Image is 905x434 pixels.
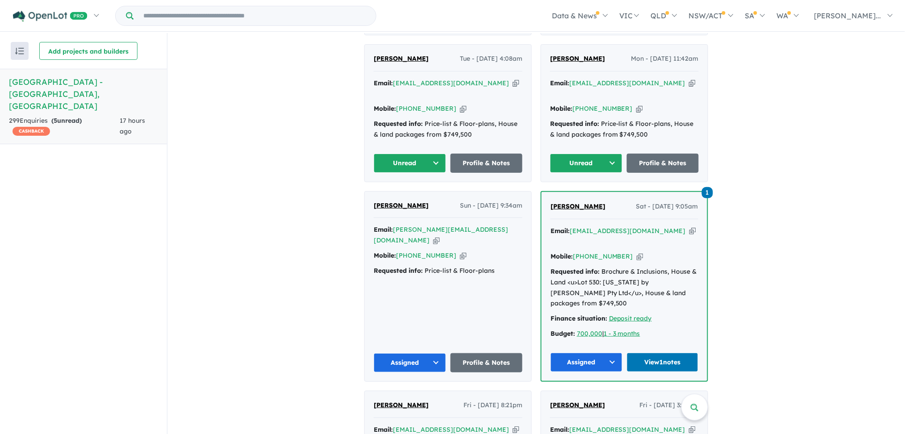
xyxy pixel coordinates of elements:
[374,225,393,234] strong: Email:
[513,79,519,88] button: Copy
[374,400,429,411] a: [PERSON_NAME]
[551,227,570,235] strong: Email:
[39,42,138,60] button: Add projects and builders
[374,401,429,409] span: [PERSON_NAME]
[569,79,685,87] a: [EMAIL_ADDRESS][DOMAIN_NAME]
[551,267,698,309] div: Brochure & Inclusions, House & Land <u>Lot 530: [US_STATE] by [PERSON_NAME] Pty Ltd</u>, House & ...
[374,154,446,173] button: Unread
[551,201,605,212] a: [PERSON_NAME]
[627,353,699,372] a: View1notes
[393,426,509,434] a: [EMAIL_ADDRESS][DOMAIN_NAME]
[569,426,685,434] a: [EMAIL_ADDRESS][DOMAIN_NAME]
[374,266,522,276] div: Price-list & Floor-plans
[689,79,696,88] button: Copy
[374,200,429,211] a: [PERSON_NAME]
[550,54,605,64] a: [PERSON_NAME]
[550,400,605,411] a: [PERSON_NAME]
[460,54,522,64] span: Tue - [DATE] 4:08am
[393,79,509,87] a: [EMAIL_ADDRESS][DOMAIN_NAME]
[374,119,522,140] div: Price-list & Floor-plans, House & land packages from $749,500
[433,236,440,245] button: Copy
[640,400,699,411] span: Fri - [DATE] 3:52pm
[374,104,396,113] strong: Mobile:
[13,11,88,22] img: Openlot PRO Logo White
[374,79,393,87] strong: Email:
[450,154,523,173] a: Profile & Notes
[551,330,575,338] strong: Budget:
[460,251,467,260] button: Copy
[374,353,446,372] button: Assigned
[702,186,713,198] a: 1
[551,267,600,275] strong: Requested info:
[13,127,50,136] span: CASHBACK
[551,353,622,372] button: Assigned
[374,225,508,244] a: [PERSON_NAME][EMAIL_ADDRESS][DOMAIN_NAME]
[463,400,522,411] span: Fri - [DATE] 8:21pm
[374,201,429,209] span: [PERSON_NAME]
[550,119,699,140] div: Price-list & Floor-plans, House & land packages from $749,500
[551,314,607,322] strong: Finance situation:
[374,54,429,64] a: [PERSON_NAME]
[374,120,423,128] strong: Requested info:
[550,79,569,87] strong: Email:
[689,226,696,236] button: Copy
[551,252,573,260] strong: Mobile:
[374,267,423,275] strong: Requested info:
[15,48,24,54] img: sort.svg
[54,117,57,125] span: 5
[396,104,456,113] a: [PHONE_NUMBER]
[637,252,643,261] button: Copy
[573,252,633,260] a: [PHONE_NUMBER]
[609,314,652,322] a: Deposit ready
[577,330,602,338] a: 700,000
[550,401,605,409] span: [PERSON_NAME]
[51,117,82,125] strong: ( unread)
[551,329,698,339] div: |
[460,104,467,113] button: Copy
[550,54,605,63] span: [PERSON_NAME]
[631,54,699,64] span: Mon - [DATE] 11:42am
[550,120,599,128] strong: Requested info:
[120,117,145,135] span: 17 hours ago
[9,116,120,137] div: 299 Enquir ies
[9,76,158,112] h5: [GEOGRAPHIC_DATA] - [GEOGRAPHIC_DATA] , [GEOGRAPHIC_DATA]
[550,154,622,173] button: Unread
[604,330,640,338] a: 1 - 3 months
[374,54,429,63] span: [PERSON_NAME]
[135,6,374,25] input: Try estate name, suburb, builder or developer
[460,200,522,211] span: Sun - [DATE] 9:34am
[550,426,569,434] strong: Email:
[814,11,881,20] span: [PERSON_NAME]...
[551,202,605,210] span: [PERSON_NAME]
[450,353,523,372] a: Profile & Notes
[572,104,633,113] a: [PHONE_NUMBER]
[374,426,393,434] strong: Email:
[636,201,698,212] span: Sat - [DATE] 9:05am
[702,187,713,198] span: 1
[550,104,572,113] strong: Mobile:
[570,227,686,235] a: [EMAIL_ADDRESS][DOMAIN_NAME]
[627,154,699,173] a: Profile & Notes
[374,251,396,259] strong: Mobile:
[396,251,456,259] a: [PHONE_NUMBER]
[636,104,643,113] button: Copy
